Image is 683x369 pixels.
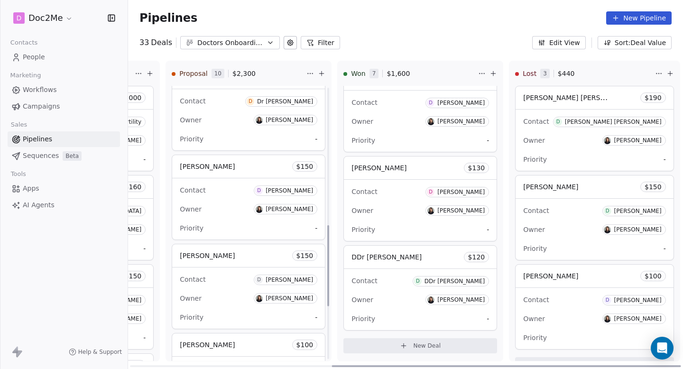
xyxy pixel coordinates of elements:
div: [PERSON_NAME] [266,206,313,212]
div: [PERSON_NAME] [266,295,313,302]
div: D [249,98,252,105]
div: [PERSON_NAME] [266,187,313,194]
span: - [664,333,666,342]
div: [PERSON_NAME]$150ContactD[PERSON_NAME]OwnerL[PERSON_NAME]Priority- [172,155,325,240]
span: Owner [523,315,545,323]
span: Apps [23,184,39,194]
span: $ 160 [125,182,142,192]
span: [PERSON_NAME] [180,252,235,259]
div: [PERSON_NAME]$150ContactD[PERSON_NAME]OwnerL[PERSON_NAME]Priority- [172,244,325,329]
div: D [556,118,560,126]
span: 7 [369,69,379,78]
img: L [256,295,263,302]
span: Contact [523,296,549,304]
span: Contact [523,118,549,125]
span: Owner [180,116,202,124]
div: [PERSON_NAME] [PERSON_NAME] [565,119,662,125]
span: Beta [63,151,82,161]
span: AI Agents [23,200,55,210]
span: Priority [523,334,547,341]
span: $ 2,300 [232,69,256,78]
a: Campaigns [8,99,120,114]
div: ContactDDr [PERSON_NAME]OwnerL[PERSON_NAME]Priority- [172,65,325,151]
span: Priority [523,156,547,163]
span: [PERSON_NAME] [180,341,235,349]
span: People [23,52,45,62]
span: DDr [PERSON_NAME] [351,253,422,261]
div: Proposal10$2,300 [172,61,305,86]
span: - [143,155,146,164]
button: DDoc2Me [11,10,75,26]
span: Priority [523,245,547,252]
span: Owner [351,118,373,125]
div: D [429,99,433,107]
button: Filter [301,36,340,49]
div: [PERSON_NAME] [437,296,485,303]
div: [PERSON_NAME] [437,100,485,106]
span: $ 150 [645,182,662,192]
div: [PERSON_NAME]$130ContactD[PERSON_NAME]OwnerL[PERSON_NAME]Priority- [343,156,497,241]
div: [PERSON_NAME] [PERSON_NAME]$190ContactD[PERSON_NAME] [PERSON_NAME]OwnerL[PERSON_NAME]Priority- [515,86,674,171]
div: Dr [PERSON_NAME] [257,98,313,105]
span: Priority [180,224,203,232]
span: Priority [180,135,203,143]
span: Marketing [6,68,45,83]
div: DDr [PERSON_NAME]$120ContactDDDr [PERSON_NAME]OwnerL[PERSON_NAME]Priority- [343,245,497,331]
div: D [429,188,433,196]
a: Pipelines [8,131,120,147]
div: D [606,296,609,304]
a: Help & Support [69,348,122,356]
span: Sales [7,118,31,132]
span: Contacts [6,36,42,50]
div: D [257,187,261,194]
a: AI Agents [8,197,120,213]
span: - [143,333,146,342]
a: Apps [8,181,120,196]
div: DDr [PERSON_NAME] [425,278,485,285]
img: L [427,207,434,214]
span: - [315,134,317,144]
span: Doc2Me [28,12,63,24]
span: Contact [180,186,205,194]
span: - [315,223,317,233]
button: New Pipeline [606,11,672,25]
span: [PERSON_NAME] [523,183,578,191]
span: Priority [351,137,375,144]
span: 10 [212,69,224,78]
a: SequencesBeta [8,148,120,164]
div: [PERSON_NAME] [614,297,662,304]
span: $ 100 [296,340,314,350]
span: - [664,155,666,164]
span: D [17,13,22,23]
img: L [256,206,263,213]
span: - [487,225,489,234]
span: Lost [523,69,536,78]
span: Priority [351,315,375,323]
span: Deals [151,37,172,48]
span: - [143,244,146,253]
span: [PERSON_NAME] [180,163,235,170]
span: Owner [523,226,545,233]
div: [PERSON_NAME] [266,117,313,123]
span: Contact [180,97,205,105]
span: Campaigns [23,101,60,111]
button: Sort: Deal Value [598,36,672,49]
a: Workflows [8,82,120,98]
span: Tools [7,167,30,181]
img: L [604,315,611,323]
span: Contact [523,207,549,214]
span: $ 1,600 [387,69,410,78]
span: [PERSON_NAME] [351,164,406,172]
div: [PERSON_NAME] [437,118,485,125]
span: Owner [523,137,545,144]
div: [PERSON_NAME] [266,277,313,283]
div: Open Intercom Messenger [651,337,674,360]
div: [PERSON_NAME] [437,207,485,214]
img: L [256,117,263,124]
span: $ 190 [645,93,662,102]
div: Doctors Onboarding [197,38,263,48]
span: Owner [351,296,373,304]
span: [PERSON_NAME] [523,272,578,280]
button: New Deal [343,338,497,353]
div: [PERSON_NAME] [614,137,662,144]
